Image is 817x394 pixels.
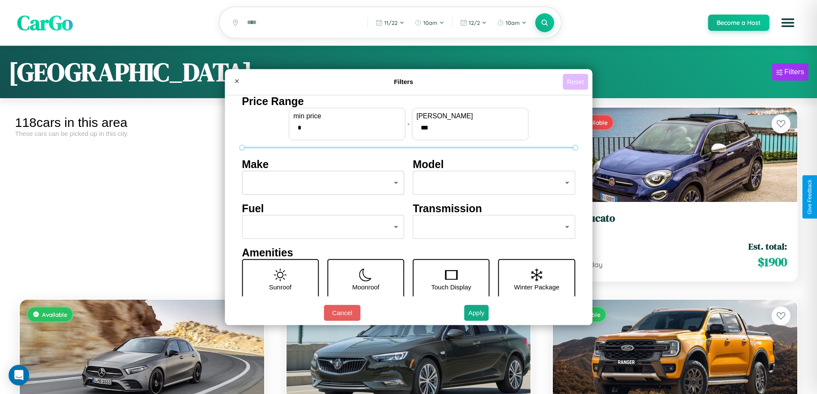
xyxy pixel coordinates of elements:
h4: Amenities [242,247,575,259]
span: 11 / 22 [384,19,398,26]
button: Become a Host [708,15,769,31]
p: Winter Package [514,281,560,293]
button: 10am [410,16,449,30]
span: Est. total: [748,240,787,253]
label: min price [293,112,401,120]
button: Reset [563,74,588,90]
div: Open Intercom Messenger [9,365,29,385]
p: Moonroof [352,281,379,293]
h1: [GEOGRAPHIC_DATA] [9,54,252,90]
div: Give Feedback [807,180,813,214]
p: Sunroof [269,281,292,293]
span: / day [585,260,603,269]
span: 10am [423,19,437,26]
p: - [407,118,410,129]
span: Available [42,311,67,318]
h4: Filters [244,78,563,85]
h4: Transmission [413,202,576,215]
span: CarGo [17,9,73,37]
h3: Fiat Ducato [563,212,787,225]
button: Cancel [324,305,360,321]
h4: Fuel [242,202,404,215]
p: Touch Display [431,281,471,293]
span: $ 1900 [758,253,787,271]
h4: Make [242,158,404,171]
button: Apply [464,305,489,321]
button: 11/22 [371,16,409,30]
span: 10am [506,19,520,26]
button: 10am [493,16,531,30]
div: These cars can be picked up in this city. [15,130,269,137]
label: [PERSON_NAME] [416,112,524,120]
div: 118 cars in this area [15,115,269,130]
a: Fiat Ducato2014 [563,212,787,233]
h4: Price Range [242,95,575,108]
button: Open menu [776,11,800,35]
div: Filters [784,68,804,76]
button: 12/2 [456,16,491,30]
h4: Model [413,158,576,171]
span: 12 / 2 [469,19,480,26]
button: Filters [772,63,808,81]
